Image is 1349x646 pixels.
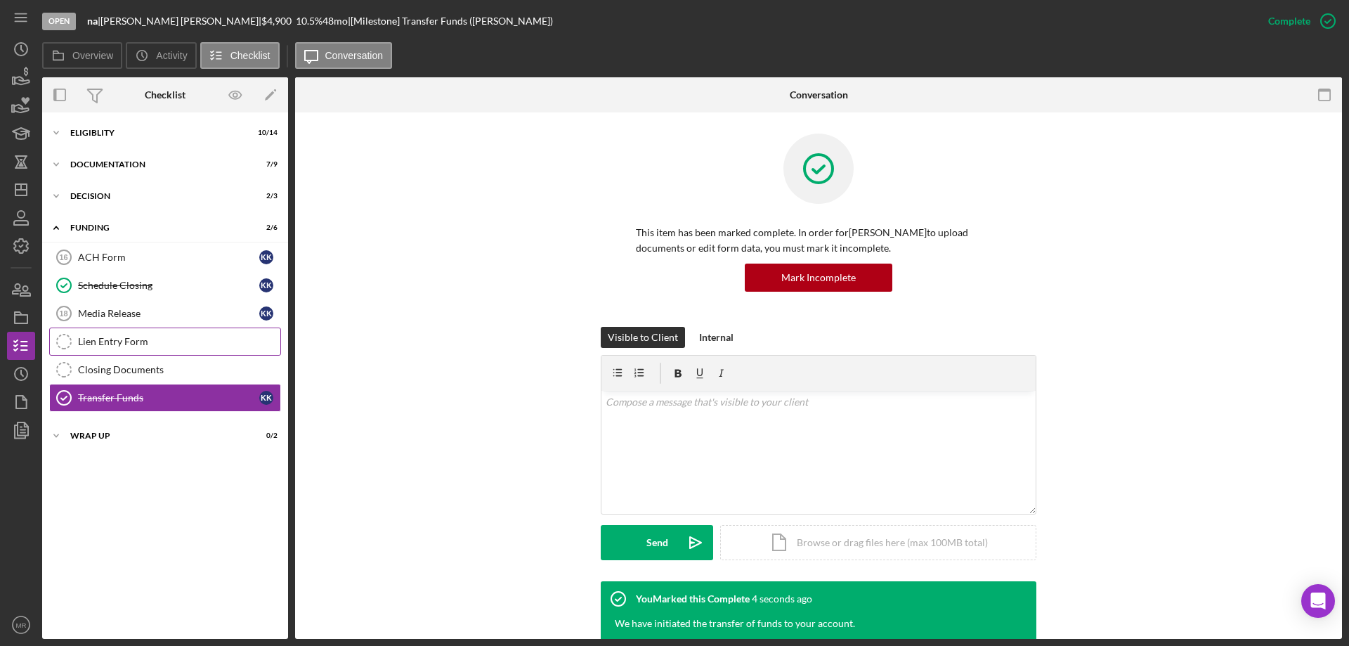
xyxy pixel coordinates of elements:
[252,224,278,232] div: 2 / 6
[200,42,280,69] button: Checklist
[70,224,242,232] div: Funding
[752,593,812,605] time: 2025-09-09 16:56
[156,50,187,61] label: Activity
[781,264,856,292] div: Mark Incomplete
[259,391,273,405] div: K K
[1268,7,1310,35] div: Complete
[348,15,553,27] div: | [Milestone] Transfer Funds ([PERSON_NAME])
[790,89,848,101] div: Conversation
[1301,584,1335,618] div: Open Intercom Messenger
[252,129,278,137] div: 10 / 14
[87,15,98,27] b: na
[252,192,278,200] div: 2 / 3
[78,364,280,375] div: Closing Documents
[252,432,278,440] div: 0 / 2
[601,327,685,348] button: Visible to Client
[78,308,259,319] div: Media Release
[252,160,278,169] div: 7 / 9
[745,264,892,292] button: Mark Incomplete
[636,225,1001,257] p: This item has been marked complete. In order for [PERSON_NAME] to upload documents or edit form d...
[261,15,296,27] div: $4,900
[100,15,261,27] div: [PERSON_NAME] [PERSON_NAME] |
[126,42,196,69] button: Activity
[59,309,67,318] tspan: 18
[601,525,713,560] button: Send
[78,252,259,263] div: ACH Form
[42,42,122,69] button: Overview
[16,621,27,629] text: MR
[145,89,185,101] div: Checklist
[42,13,76,30] div: Open
[70,129,242,137] div: Eligiblity
[87,15,100,27] div: |
[325,50,384,61] label: Conversation
[49,299,281,328] a: 18Media ReleaseKK
[322,15,348,27] div: 48 mo
[78,336,280,347] div: Lien Entry Form
[259,306,273,321] div: K K
[49,384,281,412] a: Transfer FundsKK
[295,42,393,69] button: Conversation
[259,278,273,292] div: K K
[70,192,242,200] div: Decision
[699,327,734,348] div: Internal
[59,253,67,261] tspan: 16
[78,280,259,291] div: Schedule Closing
[296,15,322,27] div: 10.5 %
[49,328,281,356] a: Lien Entry Form
[72,50,113,61] label: Overview
[636,593,750,605] div: You Marked this Complete
[1254,7,1342,35] button: Complete
[646,525,668,560] div: Send
[70,160,242,169] div: Documentation
[49,271,281,299] a: Schedule ClosingKK
[608,327,678,348] div: Visible to Client
[49,243,281,271] a: 16ACH FormKK
[49,356,281,384] a: Closing Documents
[78,392,259,403] div: Transfer Funds
[692,327,741,348] button: Internal
[7,611,35,639] button: MR
[70,432,242,440] div: Wrap up
[259,250,273,264] div: K K
[230,50,271,61] label: Checklist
